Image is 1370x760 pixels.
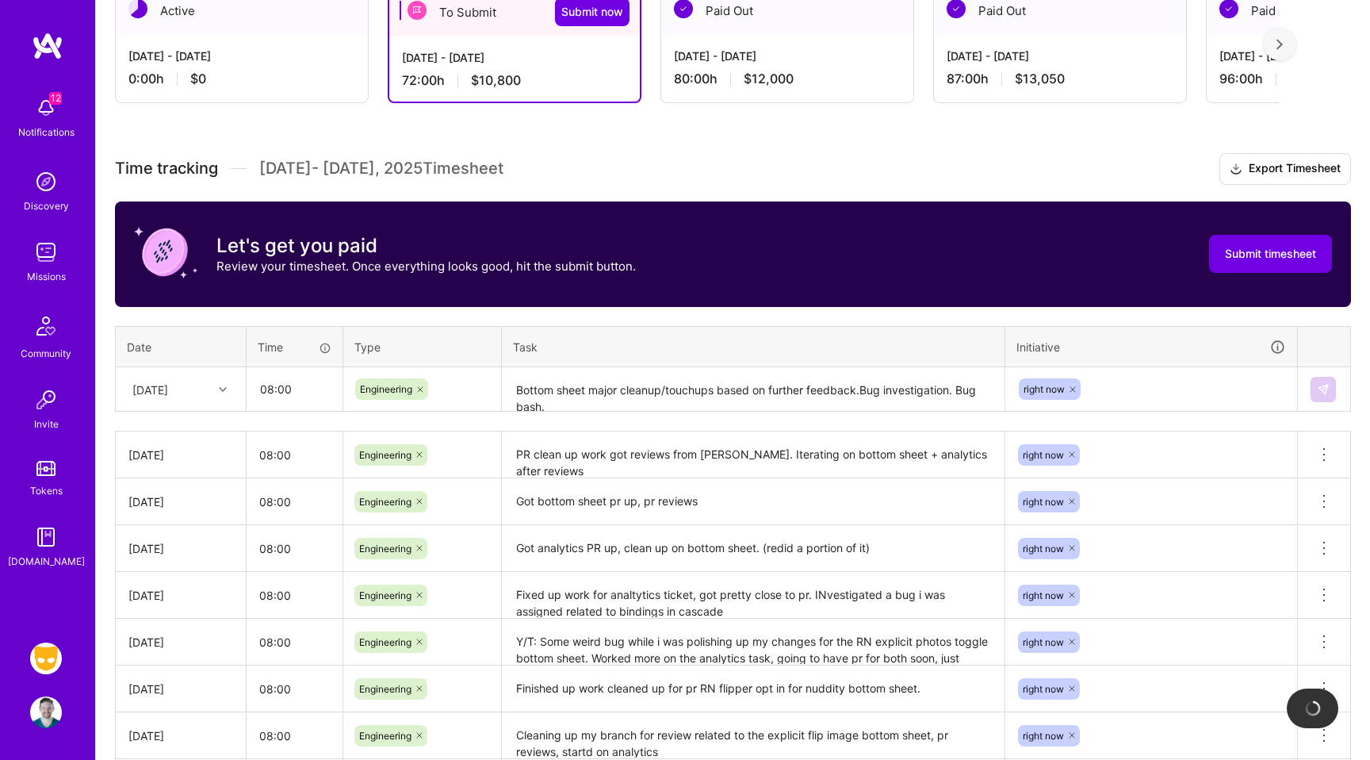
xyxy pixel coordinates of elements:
span: Engineering [359,496,411,508]
img: To Submit [408,1,427,20]
span: $10,800 [471,72,521,89]
img: right [1276,39,1283,50]
img: guide book [30,521,62,553]
img: teamwork [30,236,62,268]
textarea: Fixed up work for analtytics ticket, got pretty close to pr. INvestigated a bug i was assigned re... [503,574,1003,617]
span: 12 [49,92,62,105]
span: right now [1024,383,1065,395]
div: Notifications [18,124,75,140]
img: bell [30,92,62,124]
input: HH:MM [247,621,342,663]
div: Invite [34,416,59,432]
div: [DATE] - [DATE] [402,49,627,66]
span: right now [1023,589,1064,601]
input: HH:MM [247,434,342,476]
i: icon Chevron [219,386,227,393]
span: Engineering [360,383,412,395]
span: right now [1023,636,1064,648]
span: right now [1023,683,1064,695]
div: [DATE] [128,727,233,744]
div: 87:00 h [947,71,1173,87]
div: 0:00 h [128,71,355,87]
img: Grindr: Mobile + BE + Cloud [30,643,62,674]
button: Submit timesheet [1209,235,1332,273]
div: 72:00 h [402,72,627,89]
div: [DATE] [128,540,233,557]
a: User Avatar [26,697,66,728]
div: [DATE] [132,381,168,397]
div: Time [258,339,331,355]
div: [DATE] [128,493,233,510]
textarea: Finished up work cleaned up for pr RN flipper opt in for nuddity bottom sheet. [503,667,1003,711]
img: Community [27,307,65,345]
div: [DATE] [128,634,233,651]
img: User Avatar [30,697,62,728]
span: Submit now [561,4,623,20]
textarea: Got analytics PR up, clean up on bottom sheet. (redid a portion of it) [503,527,1003,570]
h3: Let's get you paid [216,234,636,258]
th: Date [116,326,247,367]
span: right now [1023,449,1064,461]
div: Initiative [1016,338,1286,356]
textarea: Got bottom sheet pr up, pr reviews [503,480,1003,524]
div: Missions [27,268,66,285]
span: Engineering [359,449,411,461]
img: logo [32,32,63,60]
button: Export Timesheet [1219,153,1351,185]
input: HH:MM [247,481,342,523]
textarea: Y/T: Some weird bug while i was polishing up my changes for the RN explicit photos toggle bottom ... [503,620,1003,664]
input: HH:MM [247,715,342,757]
div: null [1311,377,1337,402]
span: right now [1023,730,1064,742]
textarea: Cleaning up my branch for review related to the explicit flip image bottom sheet, pr reviews, sta... [503,714,1003,758]
span: $12,000 [744,71,794,87]
a: Grindr: Mobile + BE + Cloud [26,643,66,674]
img: Submit [1317,383,1330,396]
img: loading [1303,698,1322,718]
div: Community [21,345,71,362]
span: right now [1023,543,1064,555]
p: Review your timesheet. Once everything looks good, hit the submit button. [216,258,636,274]
span: Engineering [359,730,411,742]
input: HH:MM [247,574,342,616]
textarea: Bottom sheet major cleanup/touchups based on further feedback.Bug investigation. Bug bash. [503,369,1003,411]
div: Discovery [24,198,69,214]
span: Time tracking [115,159,218,178]
span: right now [1023,496,1064,508]
img: discovery [30,166,62,198]
input: HH:MM [247,528,342,570]
div: [DATE] - [DATE] [128,48,355,64]
span: $13,050 [1015,71,1065,87]
textarea: PR clean up work got reviews from [PERSON_NAME]. Iterating on bottom sheet + analytics after reviews [503,433,1003,477]
th: Type [343,326,502,367]
div: [DATE] - [DATE] [947,48,1173,64]
div: Tokens [30,482,63,499]
input: HH:MM [247,368,342,410]
span: Engineering [359,543,411,555]
div: [DATE] [128,587,233,604]
div: 80:00 h [674,71,901,87]
div: [DATE] - [DATE] [674,48,901,64]
span: [DATE] - [DATE] , 2025 Timesheet [259,159,503,178]
span: $0 [190,71,206,87]
i: icon Download [1230,161,1242,178]
div: [DATE] [128,681,233,697]
img: coin [134,221,197,284]
img: tokens [36,461,55,476]
span: Engineering [359,683,411,695]
input: HH:MM [247,668,342,710]
span: Submit timesheet [1225,246,1316,262]
th: Task [502,326,1005,367]
div: [DOMAIN_NAME] [8,553,85,570]
span: Engineering [359,636,411,648]
span: Engineering [359,589,411,601]
div: [DATE] [128,447,233,463]
img: Invite [30,384,62,416]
